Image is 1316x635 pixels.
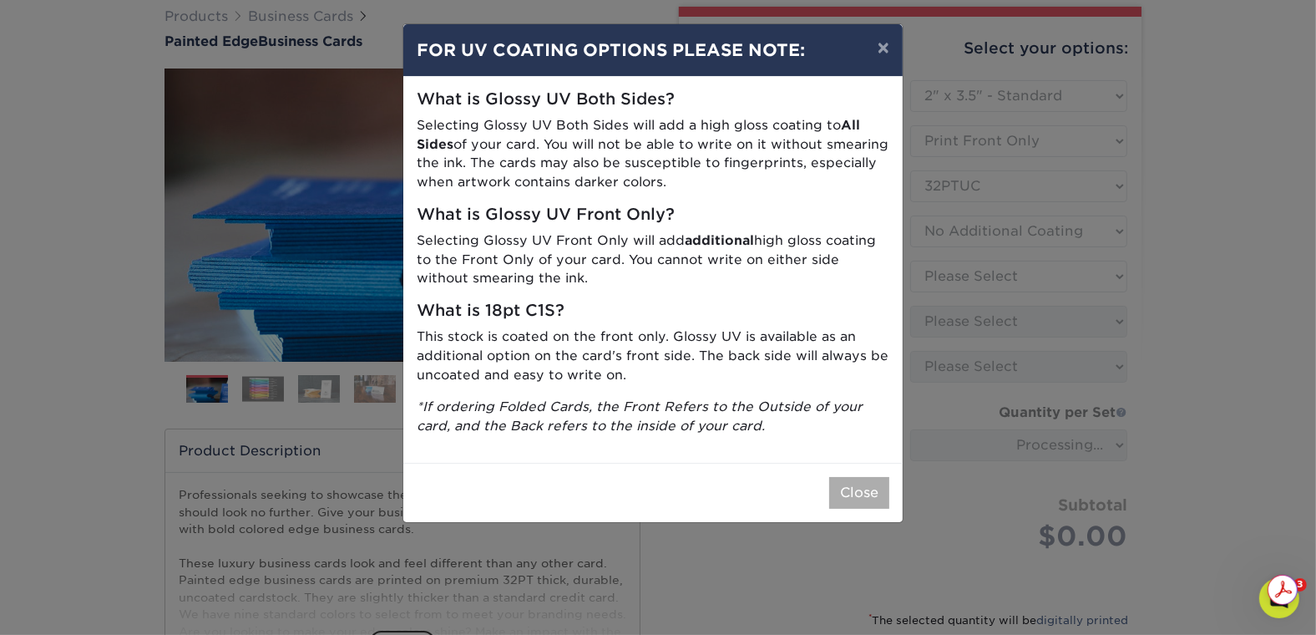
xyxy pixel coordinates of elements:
[417,117,860,152] strong: All Sides
[829,477,889,509] button: Close
[1259,578,1299,618] iframe: Intercom live chat
[417,231,889,288] p: Selecting Glossy UV Front Only will add high gloss coating to the Front Only of your card. You ca...
[417,328,889,384] p: This stock is coated on the front only. Glossy UV is available as an additional option on the car...
[685,232,754,248] strong: additional
[864,24,903,71] button: ×
[417,38,889,63] h4: FOR UV COATING OPTIONS PLEASE NOTE:
[417,206,889,225] h5: What is Glossy UV Front Only?
[417,302,889,321] h5: What is 18pt C1S?
[417,90,889,109] h5: What is Glossy UV Both Sides?
[417,399,863,434] i: *If ordering Folded Cards, the Front Refers to the Outside of your card, and the Back refers to t...
[417,116,889,192] p: Selecting Glossy UV Both Sides will add a high gloss coating to of your card. You will not be abl...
